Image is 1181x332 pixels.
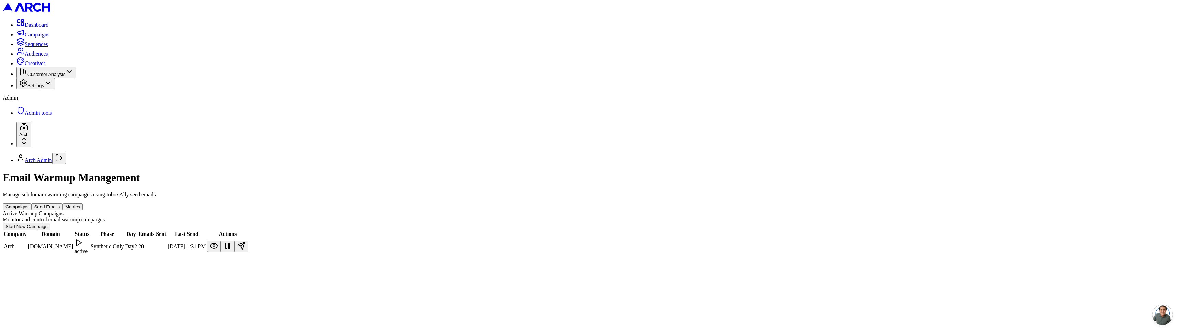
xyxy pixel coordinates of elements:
[16,22,48,28] a: Dashboard
[74,248,89,254] div: active
[31,203,62,210] button: Seed Emails
[27,72,65,77] span: Customer Analysis
[125,231,137,238] th: Day
[167,231,206,238] th: Last Send
[62,203,83,210] button: Metrics
[25,60,45,66] span: Creatives
[27,83,44,88] span: Settings
[25,51,48,57] span: Audiences
[25,157,52,163] a: Arch Admin
[3,223,50,230] button: Start New Campaign
[28,231,74,238] th: Domain
[3,171,1178,184] h1: Email Warmup Management
[25,110,52,116] span: Admin tools
[3,203,31,210] button: Campaigns
[74,231,90,238] th: Status
[3,231,27,238] th: Company
[3,217,1178,223] div: Monitor and control email warmup campaigns
[19,132,28,137] span: Arch
[25,22,48,28] span: Dashboard
[25,32,49,37] span: Campaigns
[28,238,74,255] td: [DOMAIN_NAME]
[138,238,167,255] td: 20
[16,60,45,66] a: Creatives
[16,41,48,47] a: Sequences
[16,78,55,89] button: Settings
[3,238,27,255] td: Arch
[207,231,249,238] th: Actions
[16,32,49,37] a: Campaigns
[16,67,76,78] button: Customer Analysis
[16,51,48,57] a: Audiences
[25,41,48,47] span: Sequences
[16,122,31,147] button: Arch
[3,95,1178,101] div: Admin
[91,243,124,250] div: Synthetic Only
[16,110,52,116] a: Admin tools
[167,238,206,255] td: [DATE] 1:31 PM
[1152,305,1173,325] a: Open chat
[3,192,1178,198] p: Manage subdomain warming campaigns using InboxAlly seed emails
[138,231,167,238] th: Emails Sent
[3,210,1178,217] div: Active Warmup Campaigns
[52,153,66,164] button: Log out
[125,238,137,255] td: Day 2
[90,231,124,238] th: Phase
